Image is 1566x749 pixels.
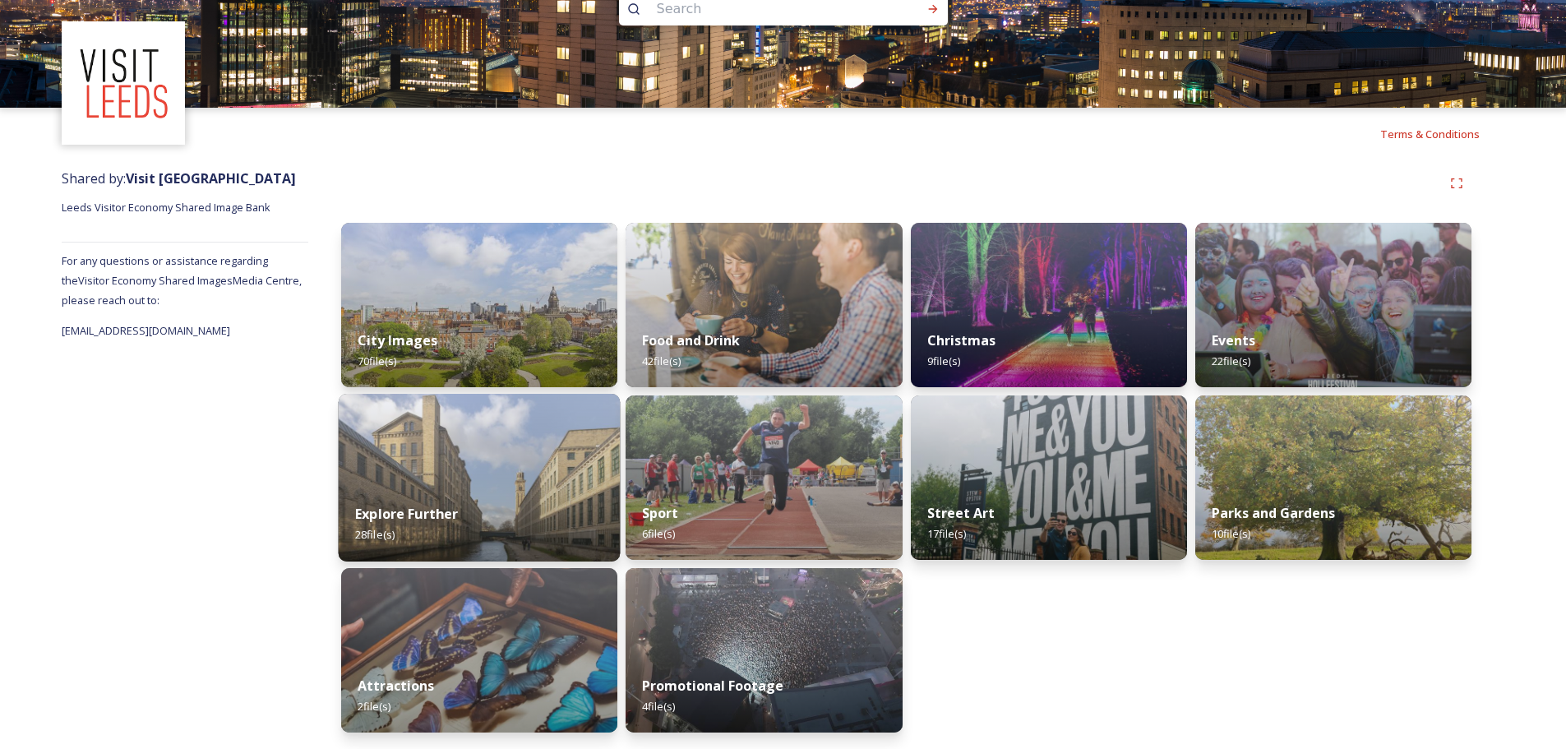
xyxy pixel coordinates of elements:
[1212,354,1250,368] span: 22 file(s)
[1195,395,1471,560] img: 1cedfd3a-6210-4c1e-bde0-562e740d1bea.jpg
[1195,223,1471,387] img: 5b0205c7-5891-4eba-88df-45a7ffb0e299.jpg
[626,395,902,560] img: 91398214-7c82-47fb-9c16-f060163af707.jpg
[62,323,230,338] span: [EMAIL_ADDRESS][DOMAIN_NAME]
[642,677,783,695] strong: Promotional Footage
[927,354,960,368] span: 9 file(s)
[626,568,902,733] img: 1035e23e-6597-4fbf-b892-733e3c84b342.jpg
[911,395,1187,560] img: 7b28ebed-594a-4dfa-9134-fa8fbe935133.jpg
[1212,331,1255,349] strong: Events
[911,223,1187,387] img: b31ebafd-3048-46ba-81ca-2db6d970c8af.jpg
[626,223,902,387] img: c294e068-9312-4111-b400-e8d78225eb03.jpg
[358,354,396,368] span: 70 file(s)
[355,527,395,542] span: 28 file(s)
[339,394,621,562] img: 6b83ee86-1c5a-4230-a2f2-76ba73473e8b.jpg
[642,354,681,368] span: 42 file(s)
[355,505,458,523] strong: Explore Further
[62,169,296,187] span: Shared by:
[642,331,740,349] strong: Food and Drink
[1212,526,1250,541] span: 10 file(s)
[126,169,296,187] strong: Visit [GEOGRAPHIC_DATA]
[358,331,437,349] strong: City Images
[341,223,617,387] img: b038c16e-5de4-4e50-b566-40b0484159a7.jpg
[642,526,675,541] span: 6 file(s)
[927,331,995,349] strong: Christmas
[927,504,995,522] strong: Street Art
[1380,124,1504,144] a: Terms & Conditions
[341,568,617,733] img: f6fc121b-1be0-45d6-a8fd-73235254150c.jpg
[1212,504,1335,522] strong: Parks and Gardens
[927,526,966,541] span: 17 file(s)
[642,504,678,522] strong: Sport
[64,24,183,143] img: download%20(3).png
[358,677,434,695] strong: Attractions
[62,253,302,307] span: For any questions or assistance regarding the Visitor Economy Shared Images Media Centre, please ...
[62,200,270,215] span: Leeds Visitor Economy Shared Image Bank
[642,699,675,714] span: 4 file(s)
[1380,127,1480,141] span: Terms & Conditions
[358,699,390,714] span: 2 file(s)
